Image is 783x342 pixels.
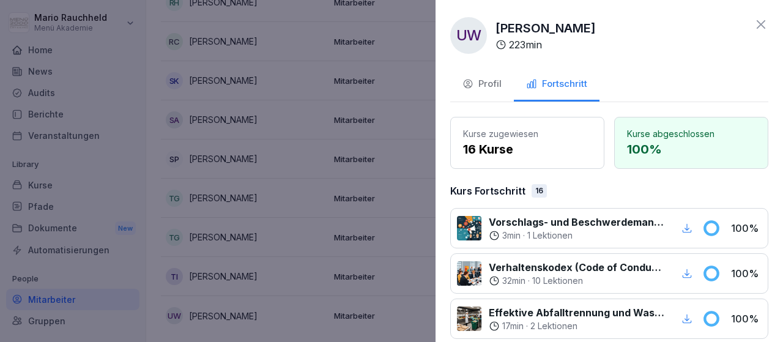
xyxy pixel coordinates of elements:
p: 100 % [731,266,762,281]
p: Kurse abgeschlossen [627,127,755,140]
p: 100 % [731,221,762,236]
div: · [489,275,664,287]
div: UW [450,17,487,54]
p: 100 % [731,311,762,326]
div: 16 [532,184,547,198]
p: 1 Lektionen [527,229,573,242]
p: 17 min [502,320,524,332]
div: · [489,320,664,332]
p: Kurse zugewiesen [463,127,592,140]
p: 10 Lektionen [532,275,583,287]
button: Profil [450,69,514,102]
p: Vorschlags- und Beschwerdemanagement bei Menü 2000 [489,215,664,229]
p: 223 min [509,37,542,52]
p: 2 Lektionen [530,320,577,332]
p: [PERSON_NAME] [495,19,596,37]
p: Kurs Fortschritt [450,184,525,198]
p: 100 % [627,140,755,158]
div: Profil [462,77,502,91]
p: Verhaltenskodex (Code of Conduct) Menü 2000 [489,260,664,275]
p: 3 min [502,229,521,242]
p: 16 Kurse [463,140,592,158]
p: 32 min [502,275,525,287]
div: · [489,229,664,242]
div: Fortschritt [526,77,587,91]
button: Fortschritt [514,69,599,102]
p: Effektive Abfalltrennung und Wastemanagement im Catering [489,305,664,320]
